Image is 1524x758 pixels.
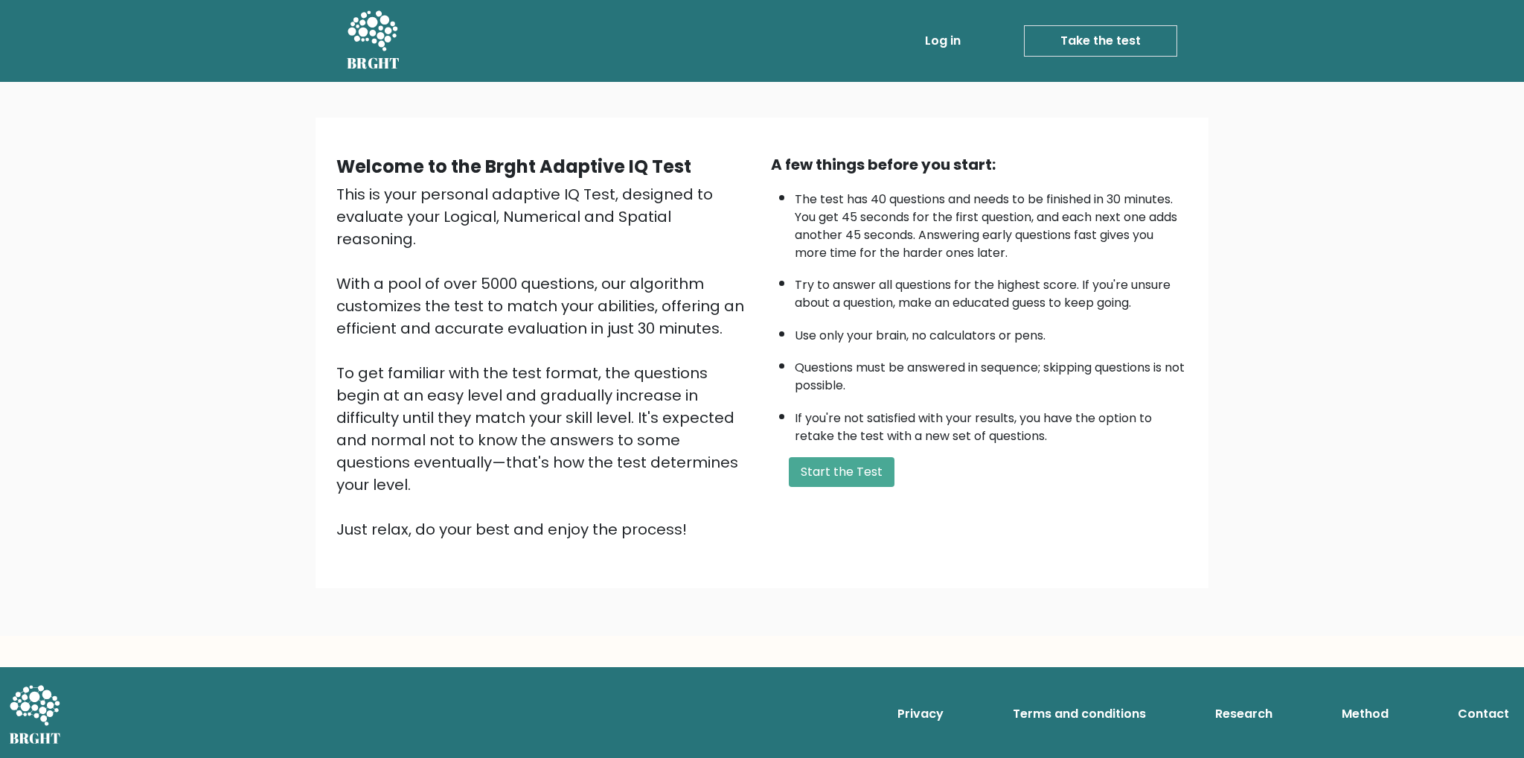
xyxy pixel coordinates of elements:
a: Privacy [891,699,950,729]
li: The test has 40 questions and needs to be finished in 30 minutes. You get 45 seconds for the firs... [795,183,1188,262]
div: This is your personal adaptive IQ Test, designed to evaluate your Logical, Numerical and Spatial ... [336,183,753,541]
a: Terms and conditions [1007,699,1152,729]
a: Log in [919,26,967,56]
b: Welcome to the Brght Adaptive IQ Test [336,154,691,179]
a: Contact [1452,699,1515,729]
li: If you're not satisfied with your results, you have the option to retake the test with a new set ... [795,402,1188,445]
h5: BRGHT [347,54,400,72]
a: Take the test [1024,25,1177,57]
div: A few things before you start: [771,153,1188,176]
a: Research [1209,699,1278,729]
button: Start the Test [789,457,894,487]
a: BRGHT [347,6,400,76]
li: Use only your brain, no calculators or pens. [795,319,1188,345]
li: Questions must be answered in sequence; skipping questions is not possible. [795,351,1188,395]
a: Method [1336,699,1395,729]
li: Try to answer all questions for the highest score. If you're unsure about a question, make an edu... [795,269,1188,312]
